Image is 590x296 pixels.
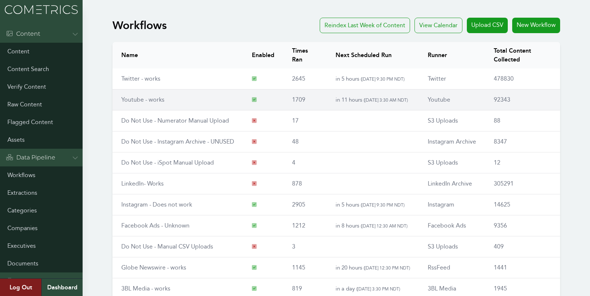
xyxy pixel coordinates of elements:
[283,173,326,194] td: 878
[121,180,164,187] a: LinkedIn- Works
[485,215,560,236] td: 9356
[41,279,83,296] a: Dashboard
[283,257,326,278] td: 1145
[364,97,408,103] span: ( [DATE] 3:30 AM NDT )
[121,201,192,208] a: Instagram - Does not work
[419,89,485,110] td: Youtube
[485,42,560,68] th: Total Content Collected
[419,257,485,278] td: RssFeed
[121,264,186,271] a: Globe Newswire - works
[336,74,410,83] p: in 5 hours
[414,18,462,33] div: View Calendar
[467,18,508,33] a: Upload CSV
[320,18,410,33] a: Reindex Last Week of Content
[121,159,214,166] a: Do Not Use - iSpot Manual Upload
[121,138,234,145] a: Do Not Use - Instagram Archive - UNUSED
[364,265,410,271] span: ( [DATE] 12:30 PM NDT )
[121,96,164,103] a: Youtube - works
[336,284,410,293] p: in a day
[283,89,326,110] td: 1709
[121,243,213,250] a: Do Not Use - Manual CSV Uploads
[419,68,485,89] td: Twitter
[419,110,485,131] td: S3 Uploads
[419,131,485,152] td: Instagram Archive
[283,68,326,89] td: 2645
[243,42,283,68] th: Enabled
[283,236,326,257] td: 3
[485,236,560,257] td: 409
[336,200,410,209] p: in 5 hours
[6,153,55,162] div: Data Pipeline
[485,68,560,89] td: 478830
[336,95,410,104] p: in 11 hours
[485,110,560,131] td: 88
[283,42,326,68] th: Times Ran
[283,131,326,152] td: 48
[361,223,407,229] span: ( [DATE] 12:30 AM NDT )
[112,19,167,32] h1: Workflows
[121,222,190,229] a: Facebook Ads - Unknown
[419,194,485,215] td: Instagram
[485,173,560,194] td: 305291
[485,257,560,278] td: 1441
[512,18,560,33] a: New Workflow
[419,173,485,194] td: LinkedIn Archive
[121,117,229,124] a: Do Not Use - Numerator Manual Upload
[112,42,243,68] th: Name
[6,29,40,38] div: Content
[6,277,36,286] div: Admin
[121,75,160,82] a: Twitter - works
[283,194,326,215] td: 2905
[485,131,560,152] td: 8347
[361,76,405,82] span: ( [DATE] 9:30 PM NDT )
[485,89,560,110] td: 92343
[283,152,326,173] td: 4
[419,215,485,236] td: Facebook Ads
[419,152,485,173] td: S3 Uploads
[356,286,400,292] span: ( [DATE] 3:30 PM NDT )
[419,42,485,68] th: Runner
[283,110,326,131] td: 17
[336,263,410,272] p: in 20 hours
[419,236,485,257] td: S3 Uploads
[121,285,170,292] a: 3BL Media - works
[327,42,419,68] th: Next Scheduled Run
[336,221,410,230] p: in 8 hours
[361,202,405,208] span: ( [DATE] 9:30 PM NDT )
[485,194,560,215] td: 14625
[485,152,560,173] td: 12
[283,215,326,236] td: 1212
